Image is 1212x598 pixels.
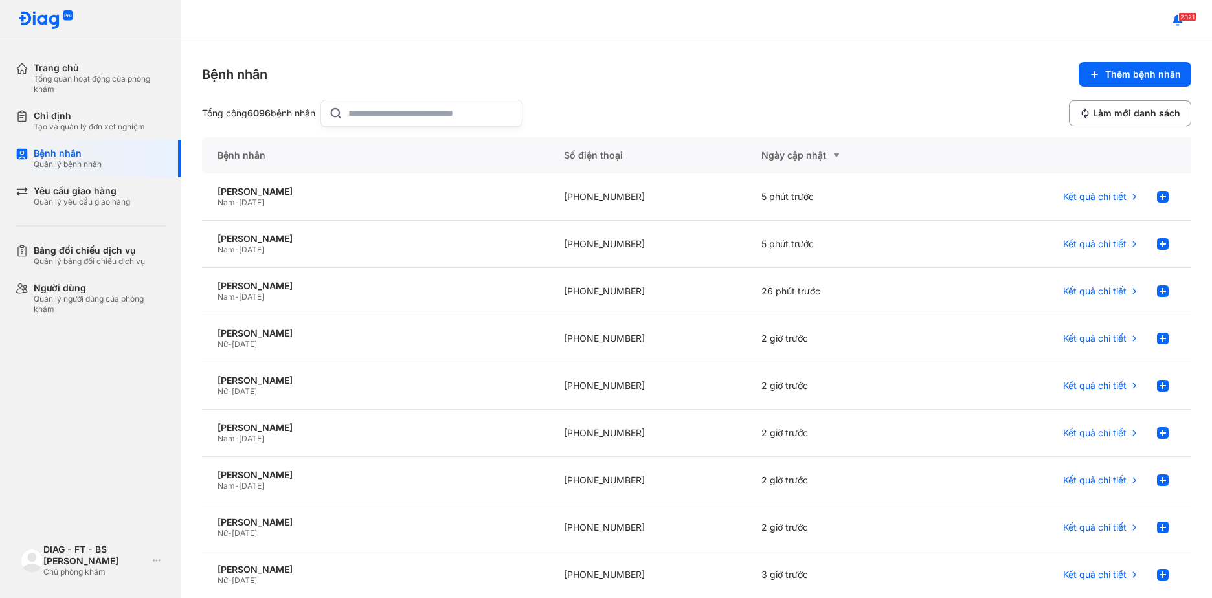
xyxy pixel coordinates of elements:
[228,528,232,538] span: -
[1063,569,1127,581] span: Kết quả chi tiết
[43,567,148,577] div: Chủ phòng khám
[239,292,264,302] span: [DATE]
[18,10,74,30] img: logo
[548,457,746,504] div: [PHONE_NUMBER]
[1063,427,1127,439] span: Kết quả chi tiết
[548,362,746,410] div: [PHONE_NUMBER]
[1063,522,1127,533] span: Kết quả chi tiết
[34,282,166,294] div: Người dùng
[21,549,43,571] img: logo
[218,434,235,443] span: Nam
[548,504,746,551] div: [PHONE_NUMBER]
[1063,333,1127,344] span: Kết quả chi tiết
[34,256,145,267] div: Quản lý bảng đối chiếu dịch vụ
[235,245,239,254] span: -
[239,481,264,491] span: [DATE]
[218,469,533,481] div: [PERSON_NAME]
[746,315,944,362] div: 2 giờ trước
[239,197,264,207] span: [DATE]
[247,107,271,118] span: 6096
[34,148,102,159] div: Bệnh nhân
[34,122,145,132] div: Tạo và quản lý đơn xét nghiệm
[1105,69,1181,80] span: Thêm bệnh nhân
[218,245,235,254] span: Nam
[1063,380,1127,392] span: Kết quả chi tiết
[218,481,235,491] span: Nam
[34,74,166,94] div: Tổng quan hoạt động của phòng khám
[202,137,548,173] div: Bệnh nhân
[218,528,228,538] span: Nữ
[218,375,533,386] div: [PERSON_NAME]
[548,221,746,268] div: [PHONE_NUMBER]
[1063,285,1127,297] span: Kết quả chi tiết
[34,197,130,207] div: Quản lý yêu cầu giao hàng
[1063,474,1127,486] span: Kết quả chi tiết
[218,516,533,528] div: [PERSON_NAME]
[34,159,102,170] div: Quản lý bệnh nhân
[1093,107,1180,119] span: Làm mới danh sách
[34,62,166,74] div: Trang chủ
[235,481,239,491] span: -
[746,268,944,315] div: 26 phút trước
[228,386,232,396] span: -
[34,294,166,315] div: Quản lý người dùng của phòng khám
[232,575,257,585] span: [DATE]
[235,434,239,443] span: -
[746,173,944,221] div: 5 phút trước
[746,221,944,268] div: 5 phút trước
[1178,12,1196,21] span: 2321
[232,339,257,349] span: [DATE]
[1063,238,1127,250] span: Kết quả chi tiết
[232,386,257,396] span: [DATE]
[228,339,232,349] span: -
[239,434,264,443] span: [DATE]
[746,410,944,457] div: 2 giờ trước
[232,528,257,538] span: [DATE]
[548,268,746,315] div: [PHONE_NUMBER]
[218,292,235,302] span: Nam
[202,107,315,119] div: Tổng cộng bệnh nhân
[34,185,130,197] div: Yêu cầu giao hàng
[34,110,145,122] div: Chỉ định
[235,292,239,302] span: -
[548,410,746,457] div: [PHONE_NUMBER]
[1063,191,1127,203] span: Kết quả chi tiết
[218,575,228,585] span: Nữ
[548,173,746,221] div: [PHONE_NUMBER]
[34,245,145,256] div: Bảng đối chiếu dịch vụ
[218,233,533,245] div: [PERSON_NAME]
[218,280,533,292] div: [PERSON_NAME]
[761,148,928,163] div: Ngày cập nhật
[1069,100,1191,126] button: Làm mới danh sách
[43,544,148,567] div: DIAG - FT - BS [PERSON_NAME]
[548,137,746,173] div: Số điện thoại
[218,339,228,349] span: Nữ
[235,197,239,207] span: -
[202,65,267,83] div: Bệnh nhân
[746,504,944,551] div: 2 giờ trước
[228,575,232,585] span: -
[218,327,533,339] div: [PERSON_NAME]
[746,457,944,504] div: 2 giờ trước
[746,362,944,410] div: 2 giờ trước
[218,186,533,197] div: [PERSON_NAME]
[1079,62,1191,87] button: Thêm bệnh nhân
[218,422,533,434] div: [PERSON_NAME]
[218,564,533,575] div: [PERSON_NAME]
[548,315,746,362] div: [PHONE_NUMBER]
[218,197,235,207] span: Nam
[218,386,228,396] span: Nữ
[239,245,264,254] span: [DATE]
